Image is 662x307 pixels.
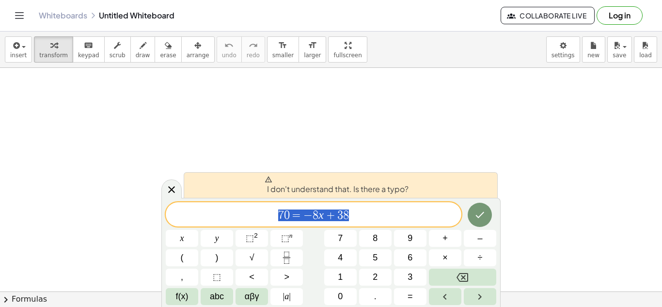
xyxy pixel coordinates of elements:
[639,52,652,59] span: load
[213,271,221,284] span: ⬚
[166,288,198,305] button: Functions
[136,52,150,59] span: draw
[333,52,362,59] span: fullscreen
[241,36,265,63] button: redoredo
[236,269,268,286] button: Less than
[328,36,367,63] button: fullscreen
[394,230,426,247] button: 9
[236,230,268,247] button: Squared
[468,203,492,227] button: Done
[304,52,321,59] span: larger
[359,249,392,266] button: 5
[216,251,219,264] span: )
[582,36,605,63] button: new
[509,11,586,20] span: Collaborate Live
[155,36,181,63] button: erase
[166,230,198,247] button: x
[597,6,643,25] button: Log in
[78,52,99,59] span: keypad
[373,271,378,284] span: 2
[39,11,87,20] a: Whiteboards
[394,288,426,305] button: Equals
[181,271,183,284] span: ,
[270,269,303,286] button: Greater than
[34,36,73,63] button: transform
[283,291,285,301] span: |
[130,36,156,63] button: draw
[73,36,105,63] button: keyboardkeypad
[429,288,461,305] button: Left arrow
[464,249,496,266] button: Divide
[394,269,426,286] button: 3
[245,290,259,303] span: αβγ
[338,271,343,284] span: 1
[254,232,258,239] sup: 2
[270,249,303,266] button: Fraction
[250,251,254,264] span: √
[201,249,233,266] button: )
[278,40,287,51] i: format_size
[181,251,184,264] span: (
[290,210,304,221] span: =
[552,52,575,59] span: settings
[210,290,224,303] span: abc
[284,271,289,284] span: >
[166,269,198,286] button: ,
[359,230,392,247] button: 8
[313,210,318,221] span: 8
[166,249,198,266] button: (
[613,52,626,59] span: save
[587,52,599,59] span: new
[338,290,343,303] span: 0
[303,210,313,221] span: −
[270,230,303,247] button: Superscript
[464,230,496,247] button: Minus
[324,249,357,266] button: 4
[278,210,284,221] span: 7
[634,36,657,63] button: load
[408,232,412,245] span: 9
[236,249,268,266] button: Square root
[160,52,176,59] span: erase
[429,249,461,266] button: Times
[249,40,258,51] i: redo
[394,249,426,266] button: 6
[299,36,326,63] button: format_sizelarger
[247,52,260,59] span: redo
[249,271,254,284] span: <
[477,232,482,245] span: –
[267,36,299,63] button: format_sizesmaller
[236,288,268,305] button: Greek alphabet
[308,40,317,51] i: format_size
[408,251,412,264] span: 6
[478,251,483,264] span: ÷
[324,210,338,221] span: +
[429,269,496,286] button: Backspace
[408,271,412,284] span: 3
[180,232,184,245] span: x
[265,176,409,195] span: I don't understand that. Is there a typo?
[39,52,68,59] span: transform
[373,232,378,245] span: 8
[359,269,392,286] button: 2
[318,209,324,221] var: x
[215,232,219,245] span: y
[338,232,343,245] span: 7
[187,52,209,59] span: arrange
[176,290,189,303] span: f(x)
[217,36,242,63] button: undoundo
[181,36,215,63] button: arrange
[110,52,126,59] span: scrub
[408,290,413,303] span: =
[373,251,378,264] span: 5
[464,288,496,305] button: Right arrow
[283,290,291,303] span: a
[246,233,254,243] span: ⬚
[289,232,293,239] sup: n
[270,288,303,305] button: Absolute value
[359,288,392,305] button: .
[10,52,27,59] span: insert
[5,36,32,63] button: insert
[324,288,357,305] button: 0
[12,8,27,23] button: Toggle navigation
